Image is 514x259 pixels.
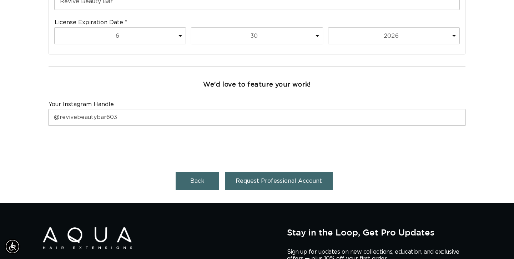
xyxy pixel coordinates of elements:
img: Aqua Hair Extensions [43,227,132,249]
button: Back [176,172,219,190]
label: Your Instagram Handle [49,101,114,108]
div: Accessibility Menu [5,239,20,254]
input: @handle [49,109,465,125]
button: Request Professional Account [225,172,333,190]
label: License Expiration Date [55,19,127,26]
span: Back [190,178,205,184]
span: Request Professional Account [236,178,322,184]
iframe: Chat Widget [417,182,514,259]
h2: Stay in the Loop, Get Pro Updates [287,227,471,237]
h3: We'd love to feature your work! [203,81,311,89]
